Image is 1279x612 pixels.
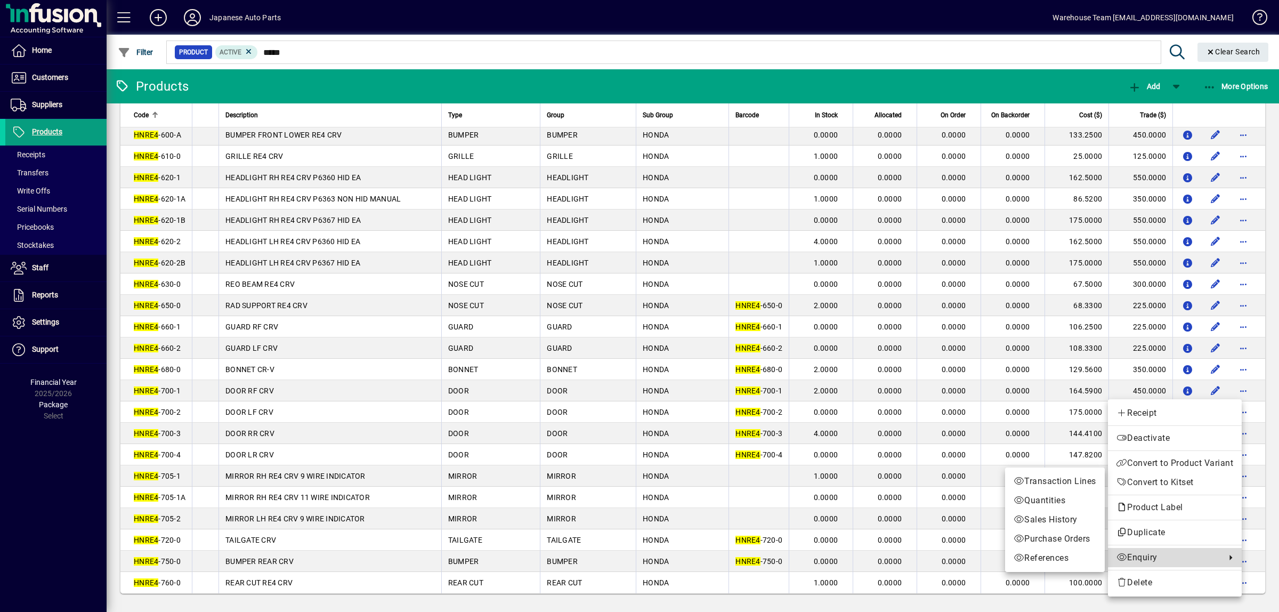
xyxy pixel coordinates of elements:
[1116,551,1220,564] span: Enquiry
[1116,457,1233,470] span: Convert to Product Variant
[1014,552,1096,565] span: References
[1014,494,1096,507] span: Quantities
[1014,513,1096,526] span: Sales History
[1116,576,1233,589] span: Delete
[1014,533,1096,545] span: Purchase Orders
[1116,432,1233,445] span: Deactivate
[1014,475,1096,488] span: Transaction Lines
[1116,502,1188,512] span: Product Label
[1116,476,1233,489] span: Convert to Kitset
[1116,526,1233,539] span: Duplicate
[1116,407,1233,420] span: Receipt
[1108,429,1242,448] button: Deactivate product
